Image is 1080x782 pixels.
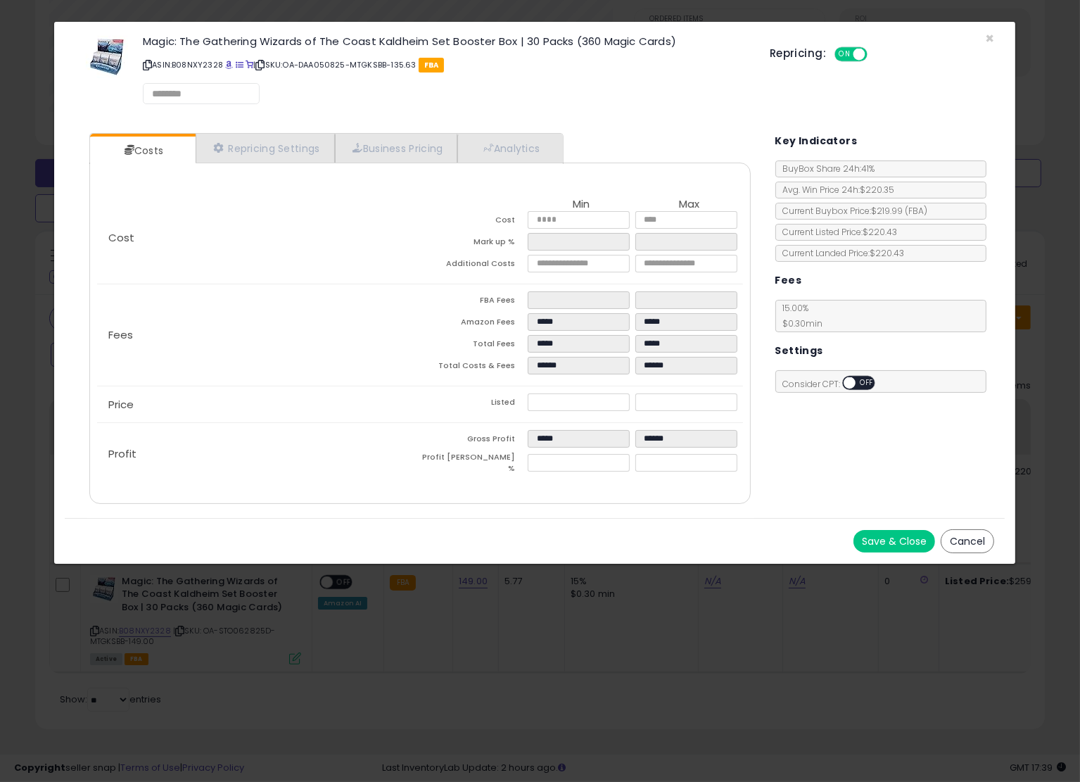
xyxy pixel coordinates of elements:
span: ( FBA ) [906,205,928,217]
span: $0.30 min [776,317,823,329]
h5: Settings [775,342,823,360]
a: Costs [90,137,194,165]
p: Price [97,399,420,410]
a: Repricing Settings [196,134,335,163]
button: Save & Close [853,530,935,553]
td: Gross Profit [420,430,528,452]
a: Your listing only [246,59,253,70]
td: Profit [PERSON_NAME] % [420,452,528,478]
h5: Fees [775,272,802,289]
th: Min [528,198,635,211]
td: Listed [420,393,528,415]
p: Profit [97,448,420,460]
h5: Key Indicators [775,132,858,150]
span: 15.00 % [776,302,823,329]
p: Fees [97,329,420,341]
a: Analytics [457,134,561,163]
span: Current Landed Price: $220.43 [776,247,905,259]
span: ON [836,49,853,61]
span: Avg. Win Price 24h: $220.35 [776,184,895,196]
a: All offer listings [236,59,243,70]
h3: Magic: The Gathering Wizards of The Coast Kaldheim Set Booster Box | 30 Packs (360 Magic Cards) [143,36,749,46]
td: Amazon Fees [420,313,528,335]
span: OFF [865,49,888,61]
th: Max [635,198,743,211]
span: × [985,28,994,49]
span: Consider CPT: [776,378,894,390]
img: 51e6k7-Cw3L._SL60_.jpg [86,36,128,78]
span: BuyBox Share 24h: 41% [776,163,875,175]
span: OFF [856,377,878,389]
td: Cost [420,211,528,233]
span: FBA [419,58,445,72]
button: Cancel [941,529,994,553]
span: $219.99 [872,205,928,217]
p: Cost [97,232,420,244]
span: Current Listed Price: $220.43 [776,226,898,238]
a: BuyBox page [225,59,233,70]
td: Total Costs & Fees [420,357,528,379]
span: Current Buybox Price: [776,205,928,217]
a: Business Pricing [335,134,458,163]
p: ASIN: B08NXY2328 | SKU: OA-DAA050825-MTGKSBB-135.63 [143,53,749,76]
td: Total Fees [420,335,528,357]
h5: Repricing: [770,48,826,59]
td: Mark up % [420,233,528,255]
td: FBA Fees [420,291,528,313]
td: Additional Costs [420,255,528,277]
